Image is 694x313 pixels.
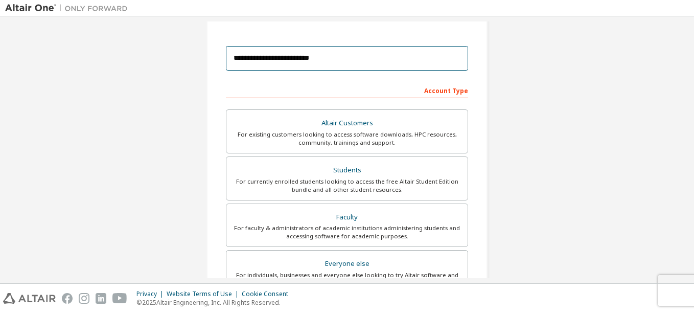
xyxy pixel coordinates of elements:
[5,3,133,13] img: Altair One
[233,163,461,177] div: Students
[167,290,242,298] div: Website Terms of Use
[3,293,56,304] img: altair_logo.svg
[112,293,127,304] img: youtube.svg
[242,290,294,298] div: Cookie Consent
[233,116,461,130] div: Altair Customers
[136,290,167,298] div: Privacy
[233,130,461,147] div: For existing customers looking to access software downloads, HPC resources, community, trainings ...
[233,257,461,271] div: Everyone else
[233,177,461,194] div: For currently enrolled students looking to access the free Altair Student Edition bundle and all ...
[233,271,461,287] div: For individuals, businesses and everyone else looking to try Altair software and explore our prod...
[226,82,468,98] div: Account Type
[62,293,73,304] img: facebook.svg
[79,293,89,304] img: instagram.svg
[233,210,461,225] div: Faculty
[96,293,106,304] img: linkedin.svg
[233,224,461,240] div: For faculty & administrators of academic institutions administering students and accessing softwa...
[136,298,294,307] p: © 2025 Altair Engineering, Inc. All Rights Reserved.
